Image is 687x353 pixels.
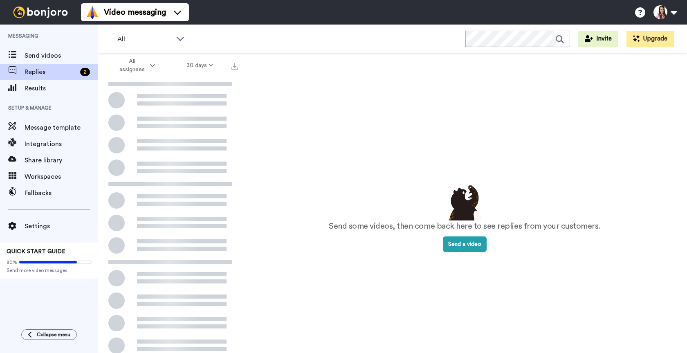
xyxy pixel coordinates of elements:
span: Share library [25,155,98,165]
span: Fallbacks [25,188,98,198]
span: Collapse menu [37,331,70,338]
span: Results [25,83,98,93]
img: results-emptystates.png [444,183,485,220]
p: Send some videos, then come back here to see replies from your customers. [329,220,600,232]
span: Replies [25,67,77,77]
button: Invite [578,31,618,47]
span: All assignees [115,57,148,74]
span: Workspaces [25,172,98,182]
span: 80% [7,259,17,265]
span: Send more video messages [7,267,92,274]
button: 30 days [171,58,229,73]
span: Video messaging [104,7,166,18]
a: Send a video [443,241,487,247]
span: All [117,34,172,44]
img: bj-logo-header-white.svg [10,7,71,18]
button: Upgrade [626,31,674,47]
button: Export all results that match these filters now. [229,59,240,72]
button: Collapse menu [21,329,77,340]
span: Settings [25,221,98,231]
img: vm-color.svg [86,6,99,19]
button: All assignees [100,54,171,77]
span: Integrations [25,139,98,149]
span: Message template [25,123,98,133]
img: export.svg [231,63,238,70]
button: Send a video [443,236,487,252]
span: QUICK START GUIDE [7,249,65,254]
div: 2 [80,68,90,76]
span: Send videos [25,51,98,61]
